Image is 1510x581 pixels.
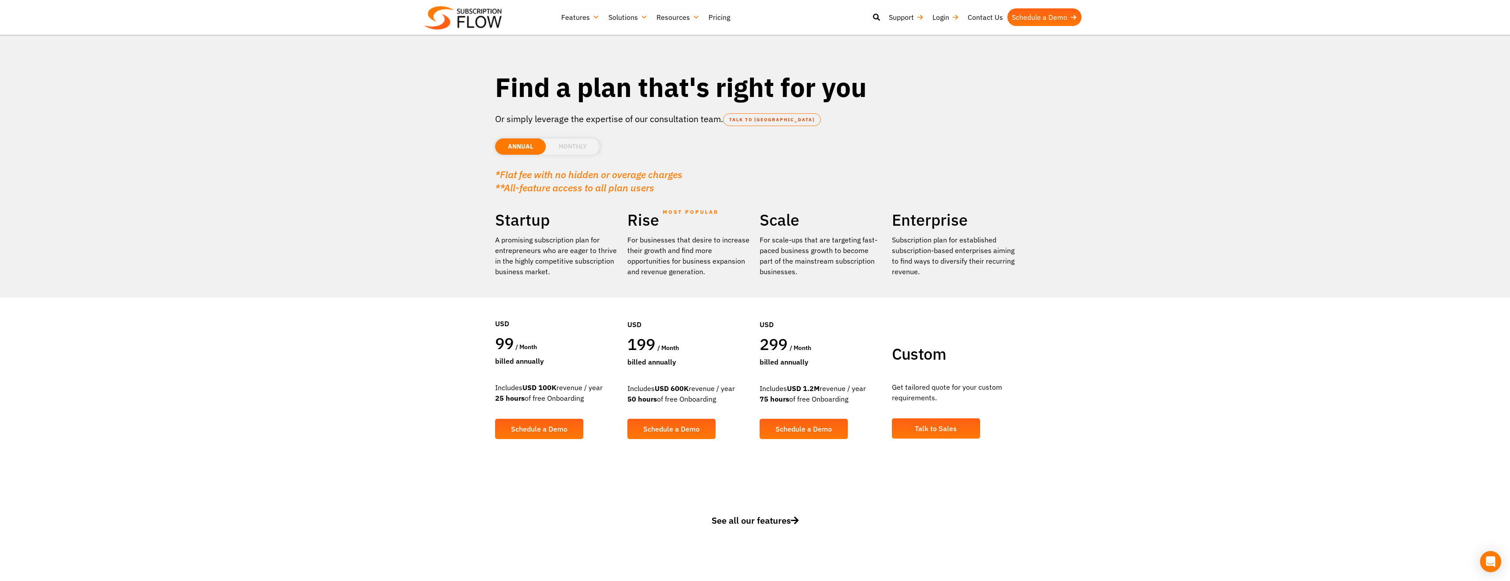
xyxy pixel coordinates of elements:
[515,343,537,351] span: / month
[643,425,700,432] span: Schedule a Demo
[495,112,1015,126] p: Or simply leverage the expertise of our consultation team.
[495,394,525,402] strong: 25 hours
[892,210,1015,230] h2: Enterprise
[1007,8,1081,26] a: Schedule a Demo
[495,514,1015,540] a: See all our features
[787,384,820,393] strong: USD 1.2M
[522,383,556,392] strong: USD 100K
[495,333,514,354] span: 99
[928,8,963,26] a: Login
[776,425,832,432] span: Schedule a Demo
[963,8,1007,26] a: Contact Us
[760,395,789,403] strong: 75 hours
[760,293,883,334] div: USD
[495,210,619,230] h2: Startup
[915,425,957,432] span: Talk to Sales
[627,210,751,230] h2: Rise
[760,210,883,230] h2: Scale
[495,292,619,333] div: USD
[760,235,883,277] div: For scale-ups that are targeting fast-paced business growth to become part of the mainstream subs...
[1480,551,1501,572] div: Open Intercom Messenger
[495,71,1015,104] h1: Find a plan that's right for you
[495,419,583,439] a: Schedule a Demo
[495,138,546,155] li: ANNUAL
[657,344,679,352] span: / month
[627,293,751,334] div: USD
[495,168,682,181] em: *Flat fee with no hidden or overage charges
[790,344,811,352] span: / month
[425,6,502,30] img: Subscriptionflow
[663,202,719,222] span: MOST POPULAR
[627,357,751,367] div: Billed Annually
[712,514,799,526] span: See all our features
[546,138,600,155] li: MONTHLY
[723,113,821,126] a: TALK TO [GEOGRAPHIC_DATA]
[627,334,656,354] span: 199
[760,334,788,354] span: 299
[627,395,657,403] strong: 50 hours
[892,235,1015,277] p: Subscription plan for established subscription-based enterprises aiming to find ways to diversify...
[652,8,704,26] a: Resources
[557,8,604,26] a: Features
[495,382,619,403] div: Includes revenue / year of free Onboarding
[511,425,567,432] span: Schedule a Demo
[760,383,883,404] div: Includes revenue / year of free Onboarding
[627,235,751,277] div: For businesses that desire to increase their growth and find more opportunities for business expa...
[655,384,689,393] strong: USD 600K
[884,8,928,26] a: Support
[495,356,619,366] div: Billed Annually
[760,357,883,367] div: Billed Annually
[627,383,751,404] div: Includes revenue / year of free Onboarding
[604,8,652,26] a: Solutions
[892,343,946,364] span: Custom
[495,181,654,194] em: **All-feature access to all plan users
[704,8,734,26] a: Pricing
[892,418,980,439] a: Talk to Sales
[495,235,619,277] p: A promising subscription plan for entrepreneurs who are eager to thrive in the highly competitive...
[892,382,1015,403] p: Get tailored quote for your custom requirements.
[627,419,716,439] a: Schedule a Demo
[760,419,848,439] a: Schedule a Demo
